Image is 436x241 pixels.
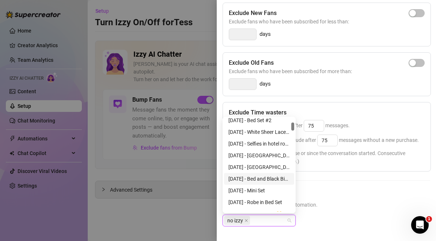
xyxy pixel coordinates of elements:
[228,128,290,136] div: [DATE] - White Sheer Lace Bra
[228,187,290,195] div: [DATE] - Mini Set
[224,216,250,225] span: no izzy
[228,116,290,124] div: [DATE] - Bed Set #2
[229,59,274,67] h5: Exclude Old Fans
[229,108,287,117] h5: Exclude Time wasters
[411,216,429,234] iframe: Intercom live chat
[224,173,294,185] div: June 13 2023 - Bed and Black Bikini
[228,140,290,148] div: [DATE] - Selfies in hotel room
[224,114,294,126] div: May 13 2023 - Bed Set #2
[259,80,271,89] span: days
[223,189,430,199] h5: Exclude Fans Lists
[229,9,277,18] h5: Exclude New Fans
[224,161,294,173] div: June 11 2023 - Europe Trip Mini Set
[224,208,294,220] div: July 8th 2023 - Yellow Bikini 💛 Shower Set 🚿
[229,149,425,165] span: (Either since their last purchase or since the conversation started. Consecutive messages are cou...
[227,216,243,225] span: no izzy
[229,67,425,75] span: Exclude fans who have been subscribed for more than:
[259,30,271,39] span: days
[229,137,419,143] span: If they have spent before, exclude after messages without a new purchase.
[228,151,290,159] div: [DATE] - [GEOGRAPHIC_DATA] Set #1
[224,185,294,196] div: July 31 2023 - Mini Set
[224,150,294,161] div: June 4 2023 - Greece Set #1
[228,198,290,206] div: [DATE] - Robe in Bed Set
[228,210,290,218] div: [DATE] - Yellow Bikini 💛 Shower Set 🚿
[244,219,248,222] span: close
[228,175,290,183] div: [DATE] - Bed and Black Bikini
[224,196,294,208] div: June 30 2023 - Robe in Bed Set
[228,163,290,171] div: [DATE] - [GEOGRAPHIC_DATA] Trip Mini Set
[223,201,430,209] span: Select lists to exclude from AI automation.
[224,126,294,138] div: May 20 2023 - White Sheer Lace Bra
[224,138,294,150] div: May 17 2023 - Selfies in hotel room
[426,216,432,222] span: 1
[229,18,425,26] span: Exclude fans who have been subscribed for less than:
